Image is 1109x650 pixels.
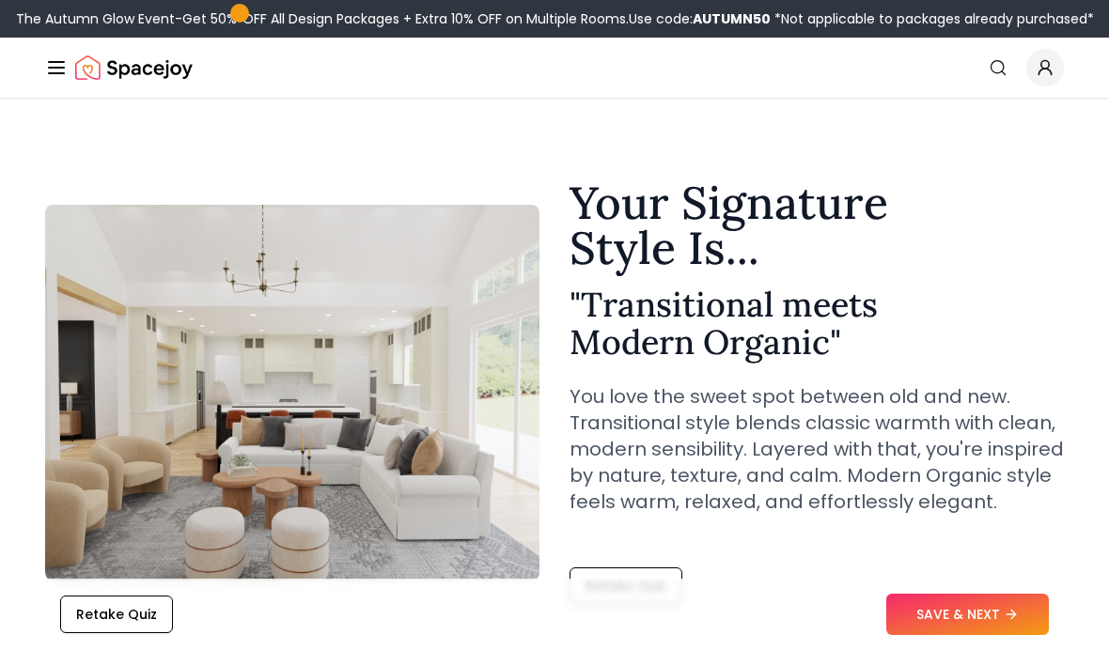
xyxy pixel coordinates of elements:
h1: Your Signature Style Is... [570,180,1064,271]
h2: " Transitional meets Modern Organic " [570,286,1064,361]
img: Transitional meets Modern Organic Style Example [45,205,539,580]
span: Use code: [629,9,771,28]
img: Spacejoy Logo [75,49,193,86]
nav: Global [45,38,1064,98]
button: Retake Quiz [570,567,682,605]
div: The Autumn Glow Event-Get 50% OFF All Design Packages + Extra 10% OFF on Multiple Rooms. [16,9,1094,28]
b: AUTUMN50 [693,9,771,28]
a: Spacejoy [75,49,193,86]
button: Retake Quiz [60,596,173,633]
button: SAVE & NEXT [886,594,1049,635]
span: *Not applicable to packages already purchased* [771,9,1094,28]
p: You love the sweet spot between old and new. Transitional style blends classic warmth with clean,... [570,383,1064,515]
